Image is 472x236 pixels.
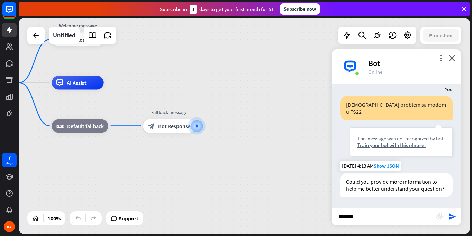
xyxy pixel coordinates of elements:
div: Welcome message [47,22,109,29]
i: block_bot_response [148,123,155,130]
i: close [448,55,455,61]
i: more_vert [437,55,444,61]
div: Online [368,69,453,75]
span: Bot Response [158,123,191,130]
div: KA [4,221,15,232]
div: Could you provide more information to help me better understand your question? [340,173,453,197]
span: AI Assist [67,79,87,86]
div: Fallback message [138,109,200,116]
button: Published [423,29,459,42]
i: send [448,212,456,221]
div: [DATE] 4:13 AM [340,161,401,171]
i: block_attachment [436,213,443,220]
span: Show JSON [374,163,399,169]
span: Default fallback [67,123,104,130]
button: Open LiveChat chat widget [6,3,26,24]
div: Train your bot with this phrase. [357,142,445,148]
div: 7 [8,155,11,161]
div: [DEMOGRAPHIC_DATA] problem sa modom u FS22 [340,96,453,120]
span: You [445,86,453,93]
div: 100% [46,213,63,224]
div: Subscribe in days to get your first month for $1 [160,5,274,14]
div: This message was not recognized by bot. [357,135,445,142]
div: days [6,161,13,166]
div: Subscribe now [280,3,320,15]
a: 7 days [2,153,17,167]
div: Bot [368,58,453,69]
i: block_fallback [56,123,64,130]
span: Support [119,213,138,224]
div: 3 [190,5,197,14]
div: Untitled [53,27,75,44]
